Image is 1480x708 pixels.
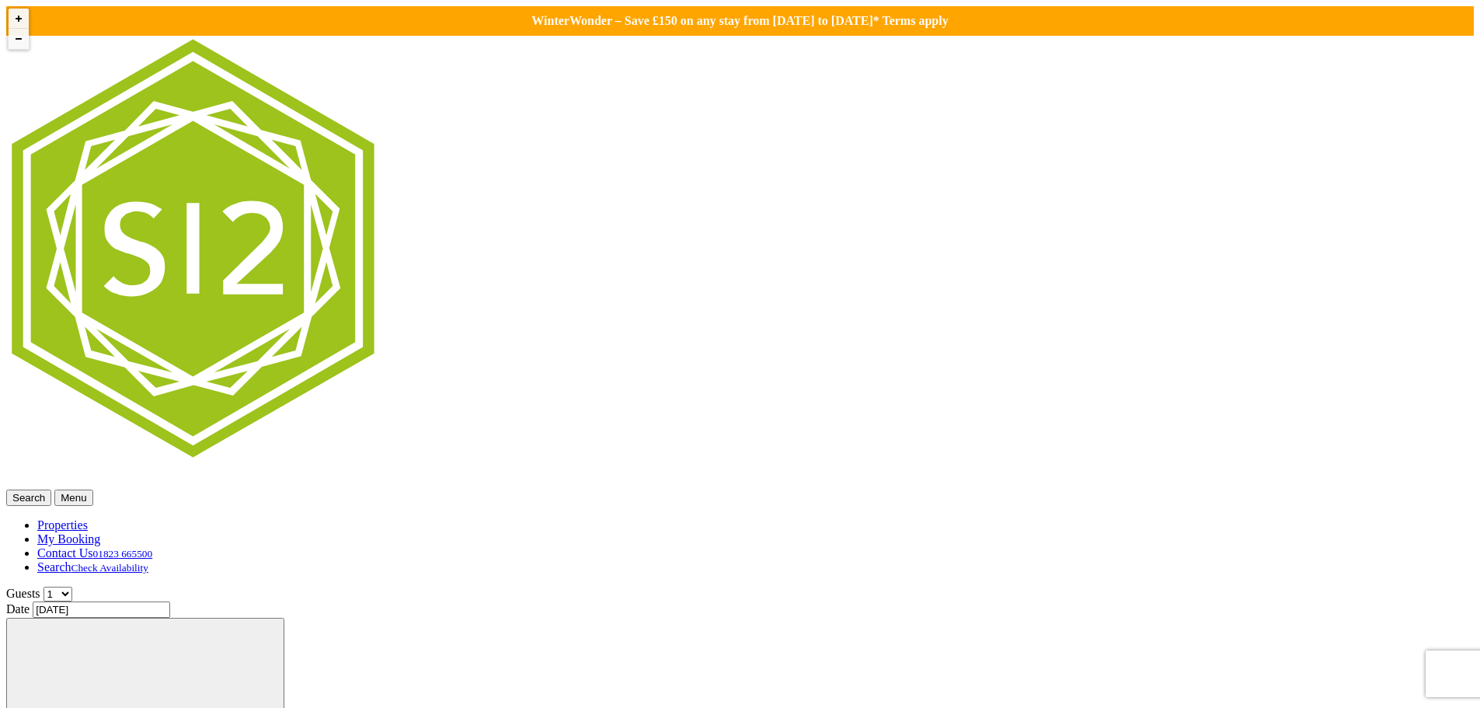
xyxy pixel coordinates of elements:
a: My Booking [37,532,100,546]
span: Search [12,492,45,504]
input: Arrival Date [33,602,170,618]
a: Contact Us01823 665500 [37,546,152,560]
button: Search [6,490,51,506]
a: SearchCheck Availability [37,560,148,574]
span: Menu [61,492,86,504]
button: Zoom in [9,9,29,29]
label: Guests [6,587,40,600]
a: WinterWonder – Save £150 on any stay from [DATE] to [DATE]* Terms apply [6,6,1474,36]
small: 01823 665500 [93,548,153,560]
small: Check Availability [71,562,148,574]
a: Properties [37,518,88,532]
label: Date [6,602,30,616]
img: Sleeps 12 [6,36,1474,462]
button: Zoom out [9,29,29,49]
button: Menu [54,490,92,506]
